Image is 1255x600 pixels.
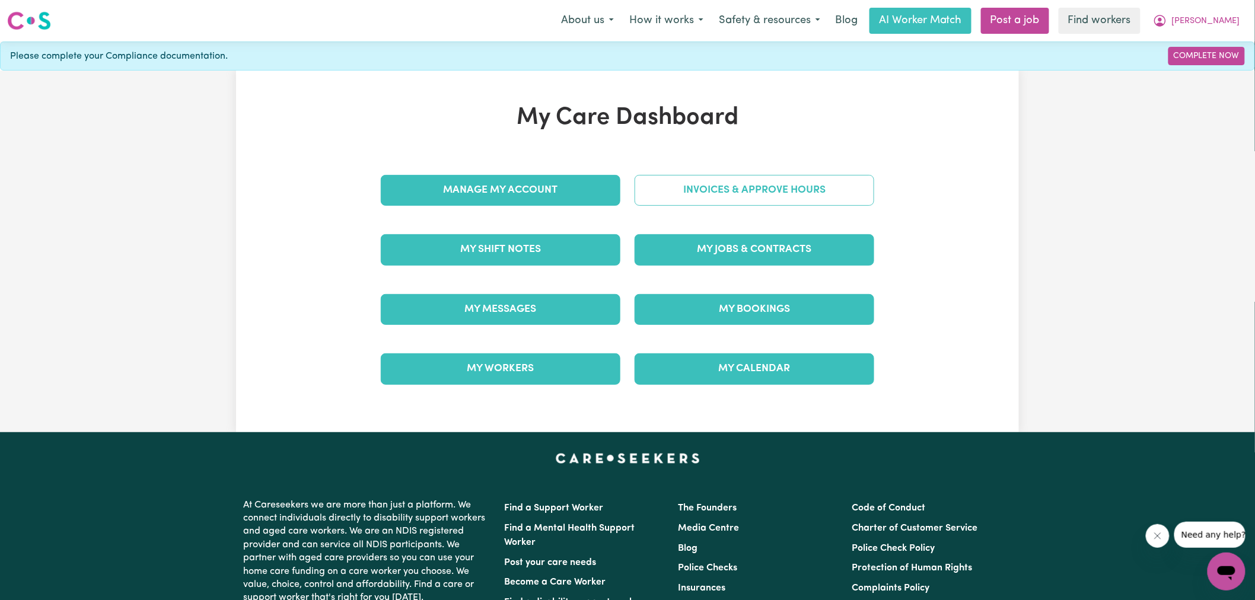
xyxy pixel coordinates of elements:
[678,583,725,593] a: Insurances
[828,8,865,34] a: Blog
[635,234,874,265] a: My Jobs & Contracts
[1146,524,1170,548] iframe: Close message
[7,10,51,31] img: Careseekers logo
[711,8,828,33] button: Safety & resources
[7,7,51,34] a: Careseekers logo
[556,454,700,463] a: Careseekers home page
[7,8,72,18] span: Need any help?
[504,503,603,513] a: Find a Support Worker
[635,353,874,384] a: My Calendar
[869,8,971,34] a: AI Worker Match
[381,234,620,265] a: My Shift Notes
[852,524,978,533] a: Charter of Customer Service
[678,524,739,533] a: Media Centre
[1145,8,1248,33] button: My Account
[381,353,620,384] a: My Workers
[381,175,620,206] a: Manage My Account
[852,583,930,593] a: Complaints Policy
[678,563,737,573] a: Police Checks
[504,524,635,547] a: Find a Mental Health Support Worker
[10,49,228,63] span: Please complete your Compliance documentation.
[1174,522,1246,548] iframe: Message from company
[635,175,874,206] a: Invoices & Approve Hours
[981,8,1049,34] a: Post a job
[1172,15,1240,28] span: [PERSON_NAME]
[374,104,881,132] h1: My Care Dashboard
[622,8,711,33] button: How it works
[1168,47,1245,65] a: Complete Now
[504,558,596,567] a: Post your care needs
[678,503,737,513] a: The Founders
[635,294,874,325] a: My Bookings
[1208,553,1246,591] iframe: Button to launch messaging window
[852,503,926,513] a: Code of Conduct
[852,563,973,573] a: Protection of Human Rights
[1059,8,1141,34] a: Find workers
[553,8,622,33] button: About us
[381,294,620,325] a: My Messages
[504,577,606,587] a: Become a Care Worker
[852,544,935,553] a: Police Check Policy
[678,544,697,553] a: Blog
